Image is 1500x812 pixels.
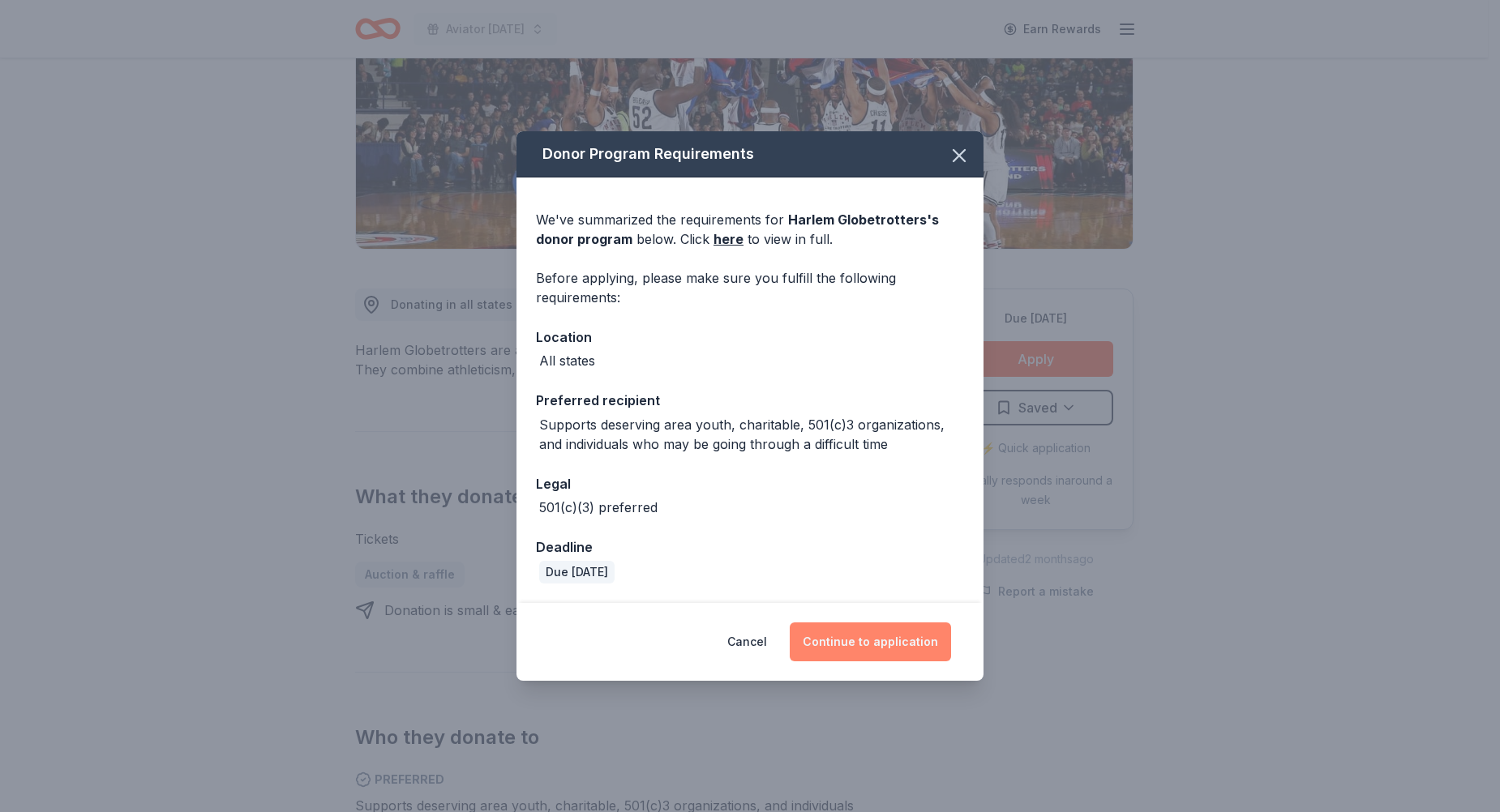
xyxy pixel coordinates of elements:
div: Supports deserving area youth, charitable, 501(c)3 organizations, and individuals who may be goin... [539,415,964,454]
div: We've summarized the requirements for below. Click to view in full. [536,210,964,249]
div: Due [DATE] [539,561,615,583]
div: Deadline [536,536,964,558]
button: Cancel [727,622,767,661]
div: Before applying, please make sure you fulfill the following requirements: [536,268,964,307]
div: All states [539,351,595,370]
div: Donor Program Requirements [516,131,984,177]
div: Preferred recipient [536,390,964,411]
div: 501(c)(3) preferred [539,498,658,517]
a: here [714,229,744,249]
button: Continue to application [790,622,951,661]
div: Legal [536,473,964,494]
div: Location [536,327,964,348]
